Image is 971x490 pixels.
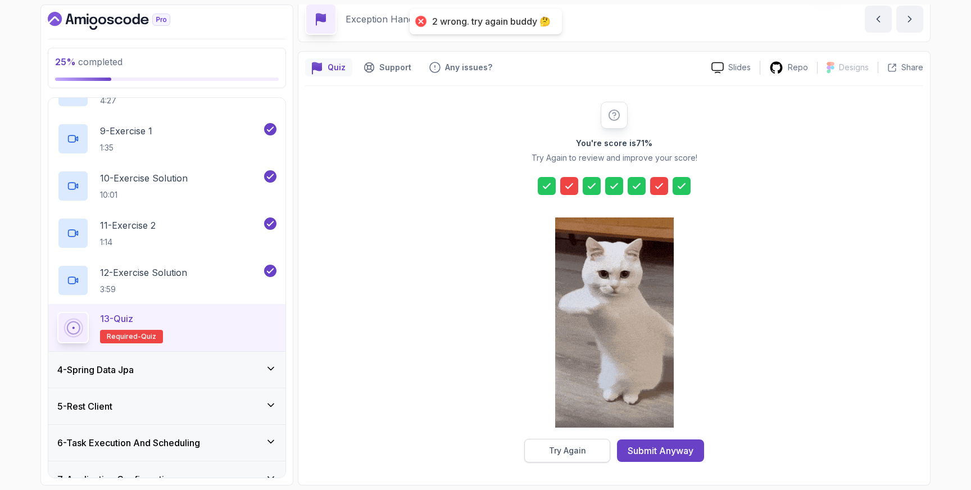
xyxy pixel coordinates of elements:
button: Share [878,62,923,73]
p: 9 - Exercise 1 [100,124,152,138]
button: Feedback button [423,58,499,76]
h3: 7 - Application Configuration [57,473,175,486]
div: 2 wrong. try again buddy 🤔 [432,16,551,28]
p: Try Again to review and improve your score! [532,152,697,164]
button: Support button [357,58,418,76]
p: Share [901,62,923,73]
a: Repo [760,61,817,75]
p: Designs [839,62,869,73]
a: Slides [702,62,760,74]
p: 3:59 [100,284,187,295]
p: Exception Handling [346,12,428,26]
button: 10-Exercise Solution10:01 [57,170,276,202]
button: 13-QuizRequired-quiz [57,312,276,343]
h3: 5 - Rest Client [57,400,112,413]
p: 4:27 [100,95,262,106]
h3: 4 - Spring Data Jpa [57,363,134,376]
p: 10:01 [100,189,188,201]
p: 1:35 [100,142,152,153]
button: 5-Rest Client [48,388,285,424]
button: 4-Spring Data Jpa [48,352,285,388]
p: Repo [788,62,808,73]
h2: You're score is 71 % [576,138,652,149]
span: Required- [107,332,141,341]
button: 6-Task Execution And Scheduling [48,425,285,461]
button: previous content [865,6,892,33]
p: 13 - Quiz [100,312,133,325]
a: Dashboard [48,12,196,30]
p: Any issues? [445,62,492,73]
p: 12 - Exercise Solution [100,266,187,279]
button: quiz button [305,58,352,76]
span: completed [55,56,122,67]
button: next content [896,6,923,33]
p: Support [379,62,411,73]
div: Submit Anyway [628,444,693,457]
p: Slides [728,62,751,73]
button: 9-Exercise 11:35 [57,123,276,155]
p: 10 - Exercise Solution [100,171,188,185]
div: Try Again [549,445,586,456]
button: 11-Exercise 21:14 [57,217,276,249]
p: 1:14 [100,237,156,248]
button: Submit Anyway [617,439,704,462]
p: 11 - Exercise 2 [100,219,156,232]
button: 12-Exercise Solution3:59 [57,265,276,296]
img: cool-cat [555,217,674,428]
button: Try Again [524,439,610,462]
h3: 6 - Task Execution And Scheduling [57,436,200,450]
p: Quiz [328,62,346,73]
span: quiz [141,332,156,341]
span: 25 % [55,56,76,67]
